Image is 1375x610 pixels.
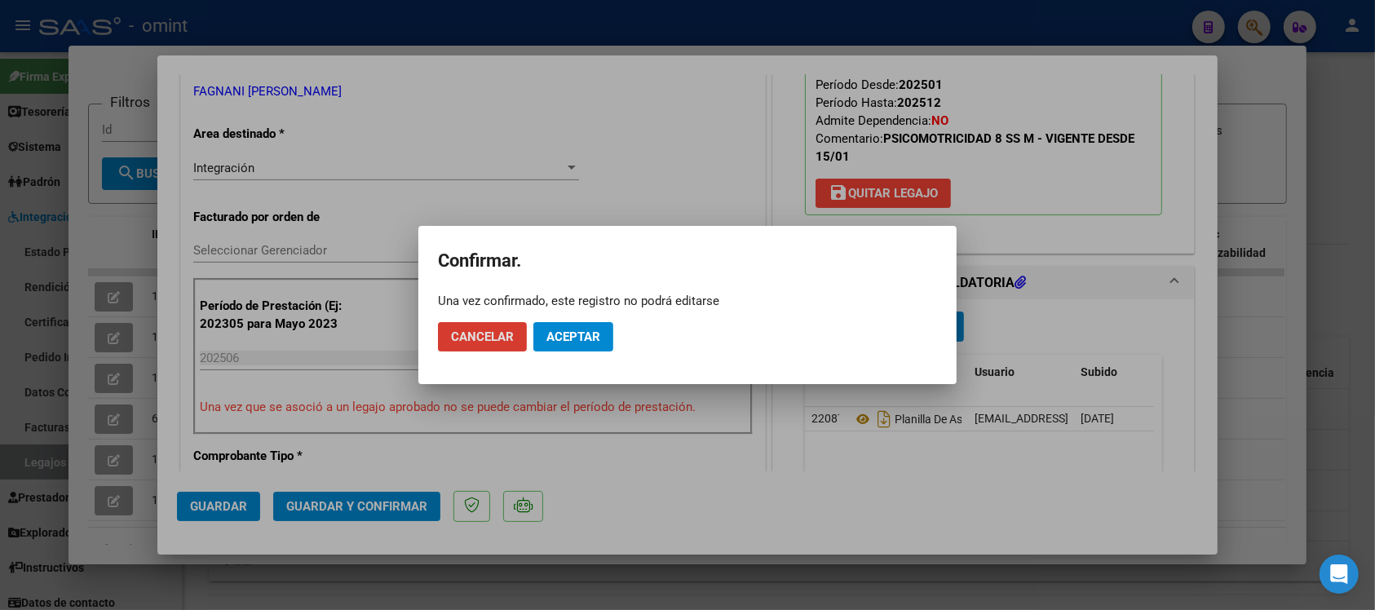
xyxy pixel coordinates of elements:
button: Cancelar [438,322,527,351]
div: Open Intercom Messenger [1320,555,1359,594]
h2: Confirmar. [438,245,937,276]
button: Aceptar [533,322,613,351]
span: Aceptar [546,329,600,344]
div: Una vez confirmado, este registro no podrá editarse [438,293,937,309]
span: Cancelar [451,329,514,344]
